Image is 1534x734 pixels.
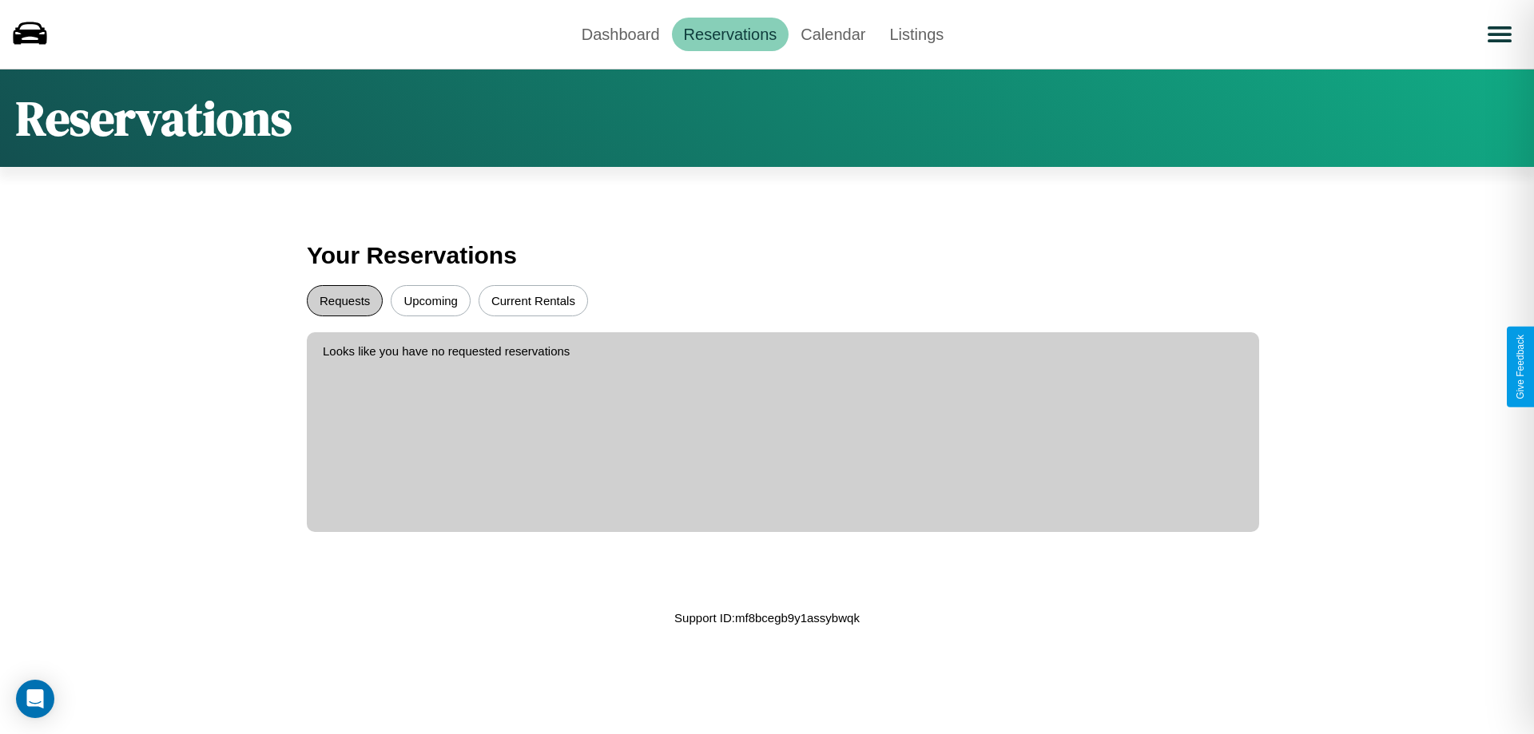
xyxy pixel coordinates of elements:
[16,85,292,151] h1: Reservations
[479,285,588,316] button: Current Rentals
[1515,335,1526,399] div: Give Feedback
[307,285,383,316] button: Requests
[1477,12,1522,57] button: Open menu
[323,340,1243,362] p: Looks like you have no requested reservations
[672,18,789,51] a: Reservations
[16,680,54,718] div: Open Intercom Messenger
[789,18,877,51] a: Calendar
[391,285,471,316] button: Upcoming
[570,18,672,51] a: Dashboard
[877,18,956,51] a: Listings
[307,234,1227,277] h3: Your Reservations
[674,607,860,629] p: Support ID: mf8bcegb9y1assybwqk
